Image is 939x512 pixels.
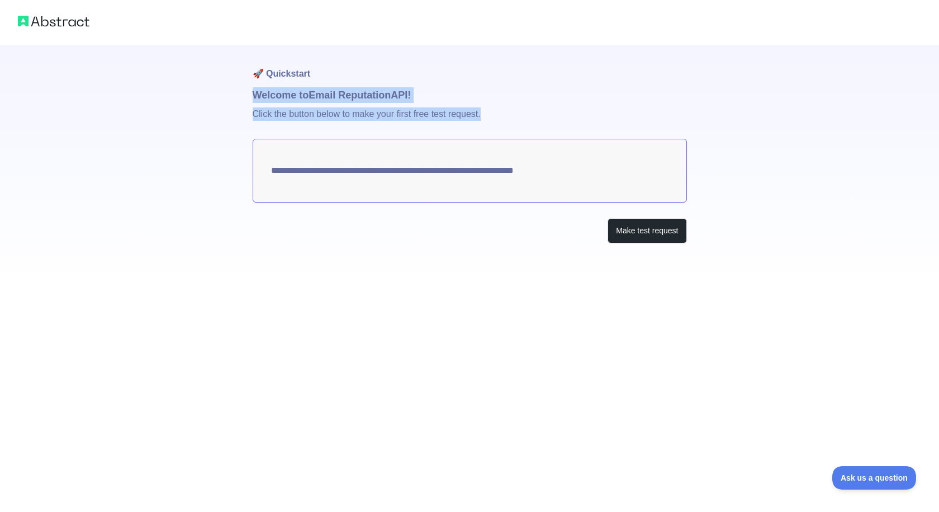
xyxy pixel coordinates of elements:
h1: Welcome to Email Reputation API! [253,87,687,103]
h1: 🚀 Quickstart [253,45,687,87]
iframe: Toggle Customer Support [832,466,917,490]
button: Make test request [608,218,686,243]
p: Click the button below to make your first free test request. [253,103,687,139]
img: Abstract logo [18,13,89,29]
